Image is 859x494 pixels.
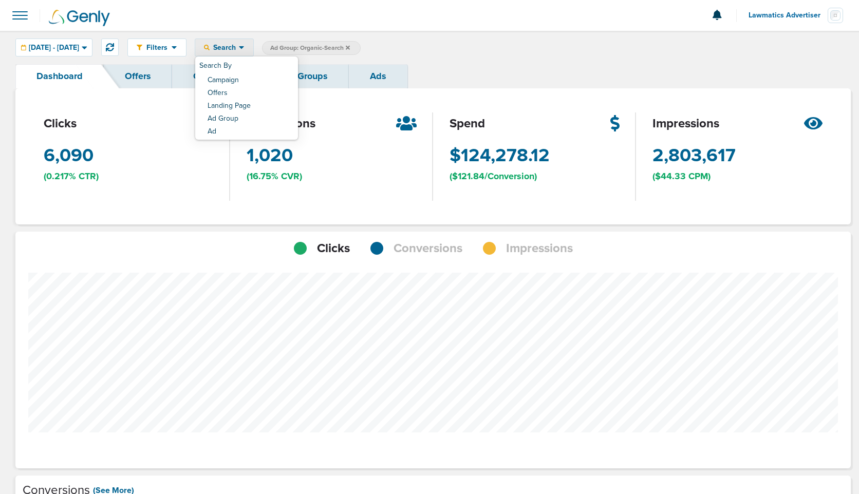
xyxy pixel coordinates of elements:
span: impressions [652,115,719,132]
span: (0.217% CTR) [44,170,99,183]
span: Conversions [394,240,462,257]
span: 1,020 [247,143,293,168]
span: Clicks [317,240,350,257]
a: Ad Groups [262,64,349,88]
span: Lawmatics Advertiser [749,12,828,19]
a: Ads [349,64,407,88]
span: clicks [44,115,77,132]
span: Impressions [506,240,573,257]
span: spend [450,115,485,132]
a: Offers [104,64,172,88]
span: ($121.84/Conversion) [450,170,537,183]
a: Campaign [195,74,298,87]
a: Ad [195,126,298,139]
a: Dashboard [15,64,104,88]
span: Filters [142,43,172,52]
span: Search [210,43,239,52]
span: (16.75% CVR) [247,170,302,183]
img: Genly [49,10,110,26]
a: Campaigns [172,64,262,88]
span: 2,803,617 [652,143,736,168]
h6: Search By [195,58,298,74]
a: Ad Group [195,113,298,126]
a: Landing Page [195,100,298,113]
span: 6,090 [44,143,94,168]
span: [DATE] - [DATE] [29,44,79,51]
a: Offers [195,87,298,100]
span: Ad Group: Organic-Search [270,44,350,52]
span: ($44.33 CPM) [652,170,711,183]
span: $124,278.12 [450,143,550,168]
